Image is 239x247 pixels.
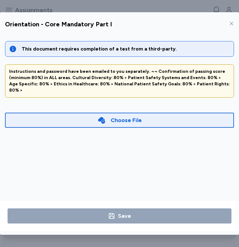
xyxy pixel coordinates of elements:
[9,68,230,94] div: Instructions and password have been emailed to you separately. ~~ Confirmation of passing score (...
[111,116,142,125] div: Choose File
[8,208,231,223] button: Save
[22,45,230,53] div: This document requires completion of a test from a third-party.
[5,20,112,29] div: Orientation - Core Mandatory Part I
[118,212,131,220] div: Save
